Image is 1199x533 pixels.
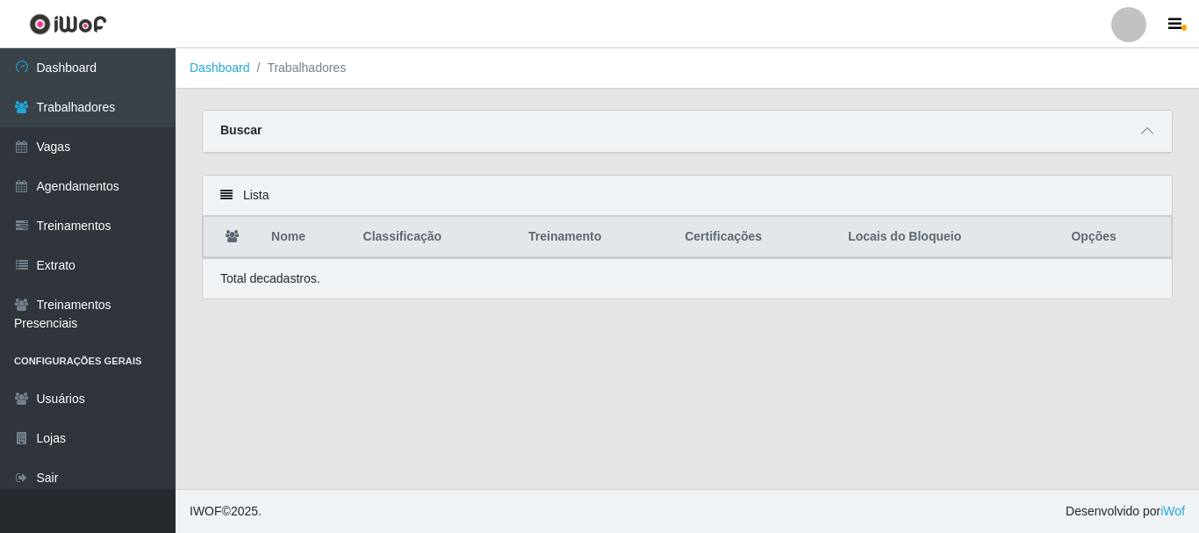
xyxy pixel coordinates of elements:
th: Locais do Bloqueio [837,217,1060,258]
span: Desenvolvido por [1066,502,1185,521]
li: Trabalhadores [250,59,347,77]
p: Total de cadastros. [220,270,320,288]
th: Treinamento [518,217,674,258]
strong: Buscar [220,123,262,137]
th: Nome [261,217,352,258]
th: Opções [1060,217,1171,258]
span: © 2025 . [190,502,262,521]
span: IWOF [190,504,222,518]
th: Classificação [353,217,519,258]
a: Dashboard [190,61,250,75]
th: Certificações [674,217,837,258]
a: iWof [1160,504,1185,518]
div: Lista [203,176,1172,216]
nav: breadcrumb [176,48,1199,89]
img: CoreUI Logo [29,13,107,35]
